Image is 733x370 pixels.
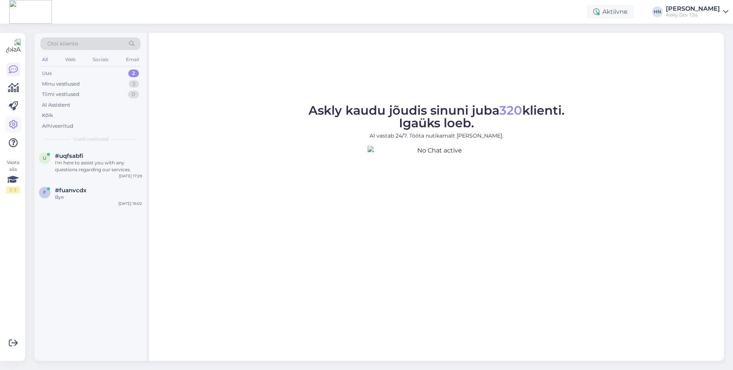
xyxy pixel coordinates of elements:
div: 1 / 3 [6,187,20,193]
span: f [43,190,46,195]
a: [PERSON_NAME]Askly Dev 1.5a [666,6,728,18]
img: No Chat active [368,146,505,284]
div: Bye [55,194,142,201]
div: Vaata siia [6,159,20,193]
div: Socials [91,55,110,65]
div: Arhiveeritud [42,122,73,130]
div: Tiimi vestlused [42,91,79,98]
div: 0 [128,91,139,98]
span: Otsi kliente [47,40,78,48]
span: #uqfsabfi [55,153,83,159]
div: Askly Dev 1.5a [666,12,720,18]
div: Aktiivne [587,5,634,19]
div: Web [64,55,77,65]
div: Uus [42,70,52,77]
div: HN [652,6,663,17]
span: Uued vestlused [73,136,108,143]
div: 2 [128,70,139,77]
div: [PERSON_NAME] [666,6,720,12]
div: AI Assistent [42,101,70,109]
div: All [40,55,49,65]
p: AI vastab 24/7. Tööta nutikamalt [PERSON_NAME]. [308,132,565,140]
span: Askly kaudu jõudis sinuni juba klienti. Igaüks loeb. [308,103,565,130]
div: [DATE] 17:29 [119,173,142,179]
div: I'm here to assist you with any questions regarding our services. [55,159,142,173]
div: Kõik [42,112,53,119]
span: 320 [499,103,522,118]
img: Askly Logo [6,39,21,54]
div: 3 [129,80,139,88]
span: u [43,155,47,161]
span: #fuanvcdx [55,187,87,194]
div: Email [124,55,140,65]
div: Minu vestlused [42,80,80,88]
div: [DATE] 16:02 [118,201,142,206]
